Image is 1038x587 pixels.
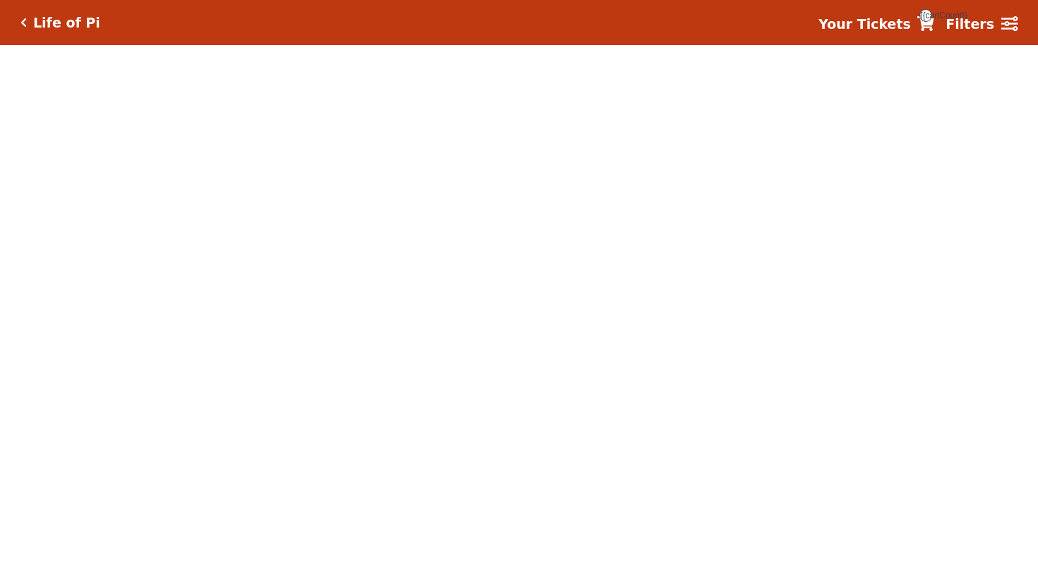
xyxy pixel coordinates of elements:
[33,15,100,31] h5: Life of Pi
[818,14,934,35] a: Your Tickets {{cartCount}}
[20,18,27,28] a: Click here to go back to filters
[945,14,1018,35] a: Filters
[919,9,932,22] span: {{cartCount}}
[945,16,994,32] strong: Filters
[818,16,911,32] strong: Your Tickets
